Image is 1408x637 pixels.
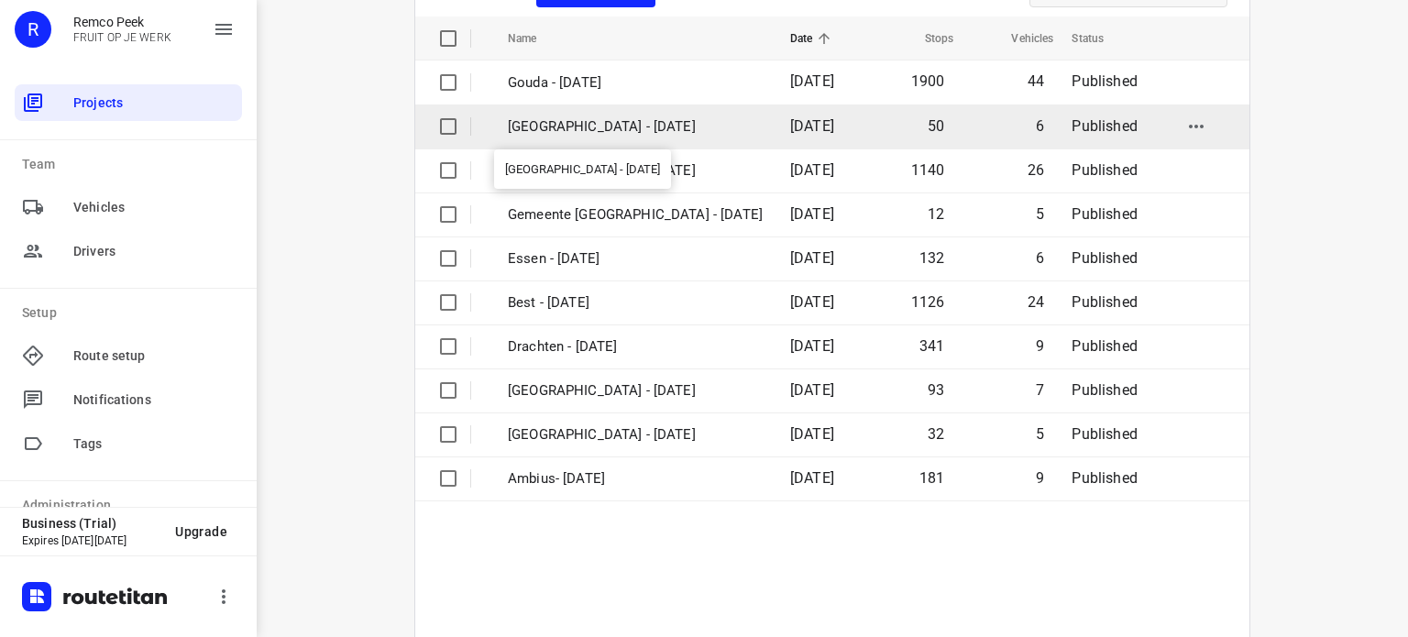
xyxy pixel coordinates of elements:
p: [GEOGRAPHIC_DATA] - [DATE] [508,116,763,137]
div: Projects [15,84,242,121]
p: Gouda - Wednesday [508,72,763,93]
div: Drivers [15,233,242,269]
span: Published [1072,117,1138,135]
span: Published [1072,425,1138,443]
span: 9 [1036,469,1044,487]
span: Published [1072,293,1138,311]
span: 1126 [911,293,945,311]
button: Upgrade [160,515,242,548]
span: [DATE] [790,293,834,311]
p: Drachten - Wednesday [508,336,763,357]
span: 1140 [911,161,945,179]
span: Route setup [73,346,235,366]
span: 12 [928,205,944,223]
span: 5 [1036,205,1044,223]
p: Administration [22,496,242,515]
span: Stops [901,27,954,49]
span: Published [1072,161,1138,179]
span: 181 [919,469,945,487]
span: 50 [928,117,944,135]
p: Ambius- Monday [508,468,763,489]
span: [DATE] [790,469,834,487]
span: Projects [73,93,235,113]
span: [DATE] [790,249,834,267]
span: 132 [919,249,945,267]
span: 5 [1036,425,1044,443]
span: 6 [1036,117,1044,135]
span: Published [1072,249,1138,267]
span: Name [508,27,561,49]
span: [DATE] [790,117,834,135]
span: 26 [1028,161,1044,179]
span: Published [1072,469,1138,487]
p: Remco Peek [73,15,171,29]
p: Gemeente Rotterdam - Tuesday [508,380,763,401]
span: Drivers [73,242,235,261]
span: [DATE] [790,337,834,355]
span: 93 [928,381,944,399]
span: Tags [73,434,235,454]
span: [DATE] [790,161,834,179]
span: 6 [1036,249,1044,267]
span: 1900 [911,72,945,90]
div: Notifications [15,381,242,418]
span: 341 [919,337,945,355]
div: R [15,11,51,48]
span: Vehicles [73,198,235,217]
p: Essen - Wednesday [508,248,763,269]
p: Gemeente Rotterdam - Wednesday [508,204,763,225]
p: Business (Trial) [22,516,160,531]
span: [DATE] [790,425,834,443]
p: Setup [22,303,242,323]
span: Status [1072,27,1127,49]
span: 9 [1036,337,1044,355]
p: Best - Wednesday [508,292,763,313]
span: Published [1072,72,1138,90]
span: Vehicles [987,27,1053,49]
p: Team [22,155,242,174]
p: Gemeente Rotterdam - Monday [508,424,763,445]
p: Expires [DATE][DATE] [22,534,160,547]
span: Published [1072,337,1138,355]
span: [DATE] [790,381,834,399]
span: 44 [1028,72,1044,90]
div: Route setup [15,337,242,374]
p: Zwolle - Wednesday [508,160,763,181]
span: 7 [1036,381,1044,399]
span: Published [1072,381,1138,399]
span: [DATE] [790,205,834,223]
span: [DATE] [790,72,834,90]
span: Published [1072,205,1138,223]
span: Date [790,27,837,49]
span: 24 [1028,293,1044,311]
span: 32 [928,425,944,443]
p: FRUIT OP JE WERK [73,31,171,44]
span: Notifications [73,390,235,410]
div: Vehicles [15,189,242,225]
span: Upgrade [175,524,227,539]
div: Tags [15,425,242,462]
